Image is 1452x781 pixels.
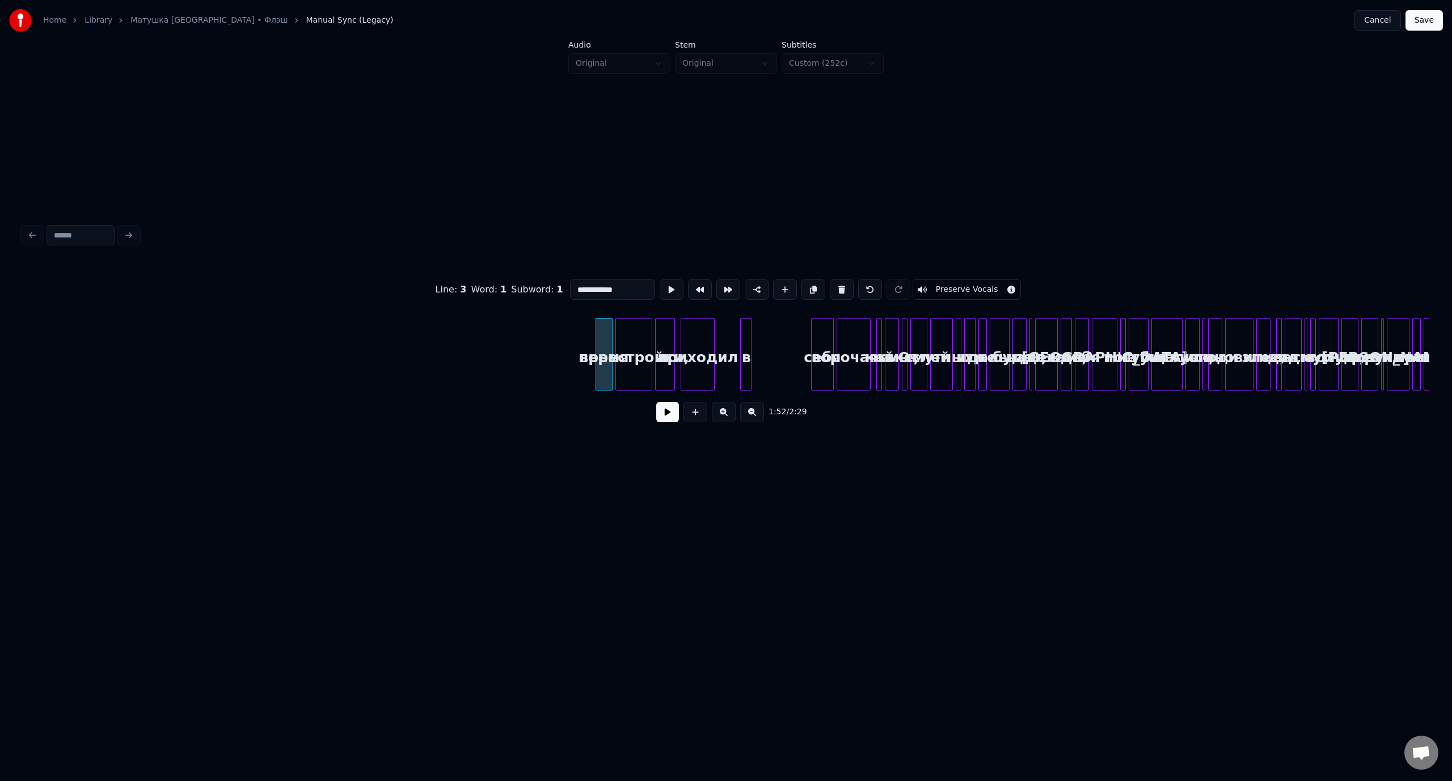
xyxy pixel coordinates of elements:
[568,41,670,49] label: Audio
[471,283,507,296] div: Word :
[9,9,32,32] img: youka
[43,15,394,26] nav: breadcrumb
[1354,10,1400,31] button: Cancel
[460,284,466,295] span: 3
[769,406,796,418] div: /
[130,15,288,26] a: Матушка [GEOGRAPHIC_DATA] • Флэш
[500,284,506,295] span: 1
[85,15,112,26] a: Library
[306,15,394,26] span: Manual Sync (Legacy)
[782,41,884,49] label: Subtitles
[436,283,467,296] div: Line :
[769,406,786,418] span: 1:52
[913,279,1022,300] button: Toggle
[511,283,563,296] div: Subword :
[557,284,563,295] span: 1
[1404,736,1438,770] div: Open chat
[1405,10,1443,31] button: Save
[675,41,777,49] label: Stem
[43,15,66,26] a: Home
[789,406,807,418] span: 2:29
